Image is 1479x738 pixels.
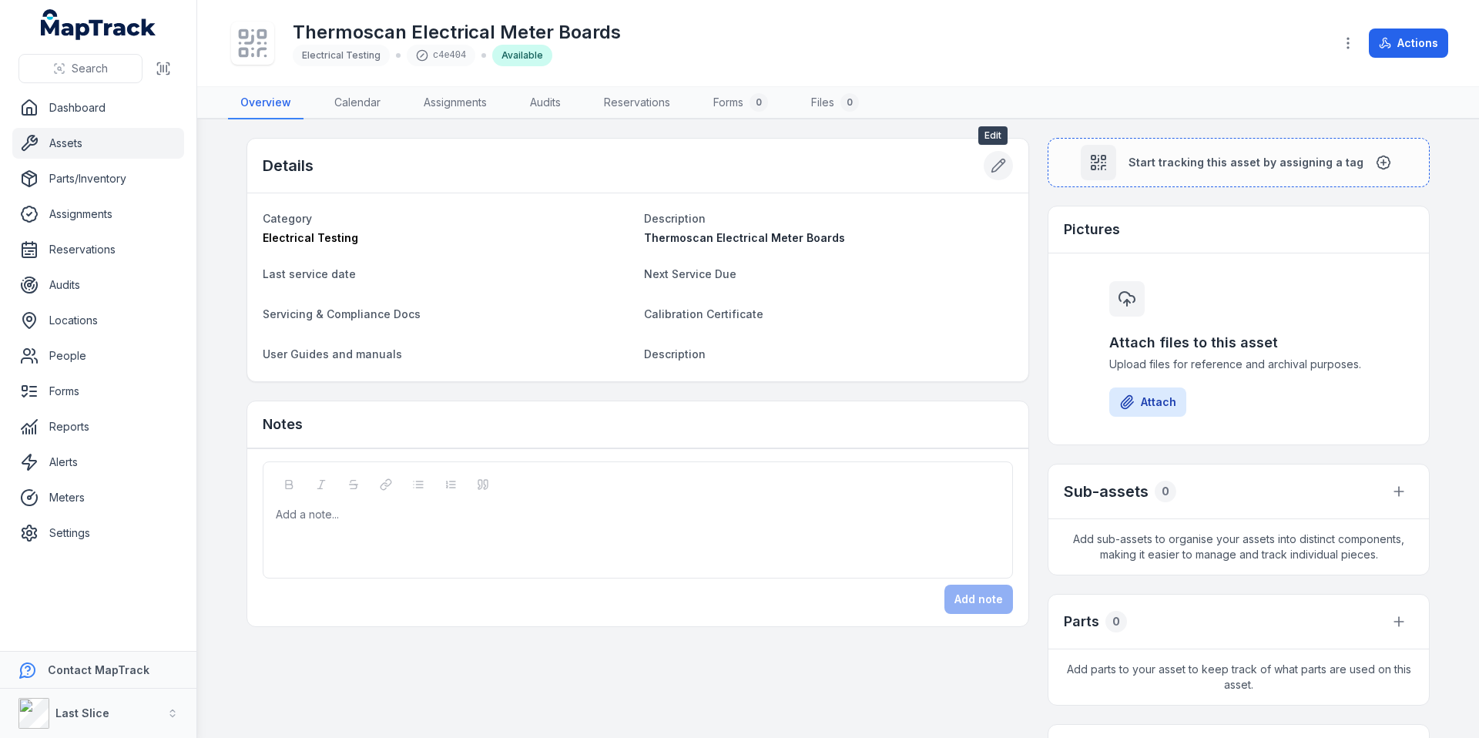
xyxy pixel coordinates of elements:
h3: Attach files to this asset [1109,332,1368,354]
div: 0 [1105,611,1127,632]
span: Thermoscan Electrical Meter Boards [644,231,845,244]
a: Assignments [411,87,499,119]
a: Alerts [12,447,184,478]
a: Forms [12,376,184,407]
strong: Last Slice [55,706,109,720]
a: Meters [12,482,184,513]
button: Start tracking this asset by assigning a tag [1048,138,1430,187]
h2: Details [263,155,314,176]
span: Category [263,212,312,225]
h1: Thermoscan Electrical Meter Boards [293,20,621,45]
h3: Pictures [1064,219,1120,240]
a: Audits [12,270,184,300]
div: c4e404 [407,45,475,66]
span: Last service date [263,267,356,280]
span: Next Service Due [644,267,736,280]
span: Description [644,347,706,361]
span: Upload files for reference and archival purposes. [1109,357,1368,372]
a: Forms0 [701,87,780,119]
h3: Parts [1064,611,1099,632]
span: Description [644,212,706,225]
a: Reports [12,411,184,442]
div: 0 [1155,481,1176,502]
div: Available [492,45,552,66]
a: Assignments [12,199,184,230]
div: 0 [750,93,768,112]
a: Dashboard [12,92,184,123]
button: Search [18,54,143,83]
a: Files0 [799,87,871,119]
span: Electrical Testing [302,49,381,61]
strong: Contact MapTrack [48,663,149,676]
span: Edit [978,126,1008,145]
span: Add parts to your asset to keep track of what parts are used on this asset. [1048,649,1429,705]
a: Overview [228,87,304,119]
h2: Sub-assets [1064,481,1149,502]
a: Reservations [592,87,682,119]
span: Calibration Certificate [644,307,763,320]
button: Actions [1369,29,1448,58]
span: Start tracking this asset by assigning a tag [1129,155,1363,170]
a: Locations [12,305,184,336]
a: Calendar [322,87,393,119]
span: Add sub-assets to organise your assets into distinct components, making it easier to manage and t... [1048,519,1429,575]
span: Search [72,61,108,76]
a: Parts/Inventory [12,163,184,194]
a: Audits [518,87,573,119]
a: Settings [12,518,184,548]
h3: Notes [263,414,303,435]
span: Servicing & Compliance Docs [263,307,421,320]
a: Assets [12,128,184,159]
button: Attach [1109,387,1186,417]
a: MapTrack [41,9,156,40]
span: Electrical Testing [263,231,358,244]
span: User Guides and manuals [263,347,402,361]
a: People [12,340,184,371]
a: Reservations [12,234,184,265]
div: 0 [840,93,859,112]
